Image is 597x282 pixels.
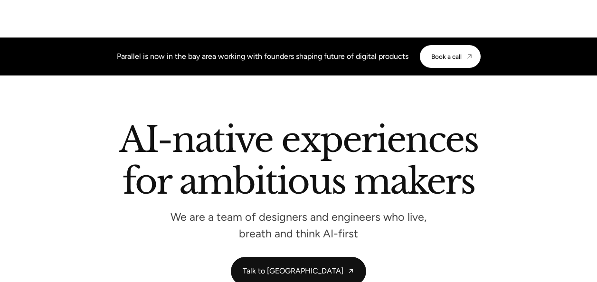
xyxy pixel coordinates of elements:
[156,213,441,238] p: We are a team of designers and engineers who live, breath and think AI-first
[117,51,408,62] div: Parallel is now in the bay area working with founders shaping future of digital products
[52,123,546,203] h2: AI-native experiences for ambitious makers
[465,53,473,60] img: CTA arrow image
[431,53,462,60] div: Book a call
[420,45,481,68] a: Book a call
